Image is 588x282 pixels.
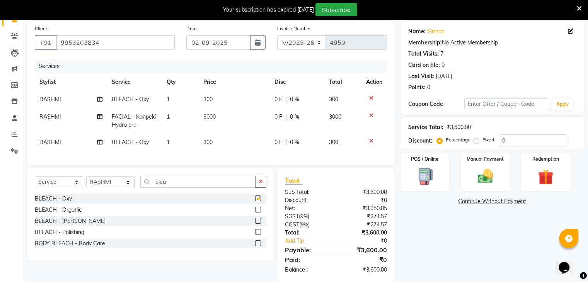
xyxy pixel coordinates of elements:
button: Subscribe [315,3,357,16]
span: BLEACH - Oxy [112,96,149,103]
div: Points: [408,83,426,92]
img: _gift.svg [533,167,558,187]
span: | [285,95,287,104]
div: ₹0 [336,255,393,264]
div: Discount: [279,196,336,204]
div: Paid: [279,255,336,264]
span: 300 [203,139,212,146]
a: Simran [427,27,445,36]
div: Name: [408,27,426,36]
label: Manual Payment [467,156,504,163]
div: Sub Total: [279,188,336,196]
label: Fixed [482,136,494,143]
div: ( ) [279,212,336,221]
div: [DATE] [436,72,452,80]
img: _cash.svg [473,167,498,185]
div: ₹3,050.85 [336,204,393,212]
span: 9% [300,213,308,219]
span: 0 F [274,113,282,121]
span: BLEACH - Oxy [112,139,149,146]
div: ₹274.57 [336,212,393,221]
span: FACIAL - Kanpeki Hydra pro [112,113,156,128]
th: Total [324,73,361,91]
div: ( ) [279,221,336,229]
a: Add Tip [279,237,345,245]
div: Payable: [279,245,336,255]
label: POS / Online [411,156,438,163]
span: | [285,138,287,146]
th: Disc [270,73,324,91]
label: Client [35,25,47,32]
span: 3000 [329,113,341,120]
div: Services [36,59,393,73]
span: 0 % [290,113,299,121]
a: Continue Without Payment [402,197,583,206]
div: Service Total: [408,123,443,131]
img: _pos-terminal.svg [412,167,437,186]
span: 0 % [290,95,299,104]
span: Total [285,177,303,185]
span: RASHMI [39,96,61,103]
label: Date [186,25,197,32]
label: Redemption [532,156,559,163]
input: Enter Offer / Coupon Code [464,98,549,110]
label: Percentage [446,136,470,143]
span: 0 F [274,95,282,104]
div: Balance : [279,266,336,274]
div: BLEACH - Organic [35,206,82,214]
div: ₹274.57 [336,221,393,229]
label: Invoice Number [277,25,311,32]
span: 1 [167,96,170,103]
div: Membership: [408,39,442,47]
button: Apply [551,99,573,110]
div: ₹3,600.00 [336,245,393,255]
th: Action [361,73,387,91]
div: 7 [440,50,443,58]
th: Service [107,73,162,91]
div: BODY BLEACH - Body Care [35,240,105,248]
span: CGST [285,221,299,228]
span: SGST [285,213,299,220]
span: 300 [329,139,338,146]
span: RASHMI [39,113,61,120]
span: 9% [301,221,308,228]
div: Your subscription has expired [DATE] [223,6,314,14]
th: Stylist [35,73,107,91]
span: 0 % [290,138,299,146]
iframe: chat widget [556,251,580,274]
div: 0 [427,83,430,92]
div: ₹3,600.00 [336,188,393,196]
div: Total Visits: [408,50,439,58]
span: 1 [167,113,170,120]
div: Last Visit: [408,72,434,80]
span: RASHMI [39,139,61,146]
button: +91 [35,35,56,50]
input: Search or Scan [140,176,256,188]
div: ₹0 [336,196,393,204]
div: 0 [441,61,445,69]
span: 300 [203,96,212,103]
span: 300 [329,96,338,103]
div: Discount: [408,137,432,145]
div: BLEACH - [PERSON_NAME] [35,217,106,225]
div: ₹3,600.00 [336,266,393,274]
input: Search by Name/Mobile/Email/Code [56,35,175,50]
span: | [285,113,287,121]
div: Card on file: [408,61,440,69]
th: Price [198,73,270,91]
th: Qty [162,73,198,91]
div: Total: [279,229,336,237]
div: No Active Membership [408,39,576,47]
div: Coupon Code [408,100,464,108]
span: 3000 [203,113,215,120]
div: BLEACH - Polishing [35,228,84,236]
span: 1 [167,139,170,146]
div: BLEACH - Oxy [35,195,72,203]
div: ₹0 [345,237,392,245]
div: ₹3,600.00 [447,123,471,131]
div: ₹3,600.00 [336,229,393,237]
div: Net: [279,204,336,212]
span: 0 F [274,138,282,146]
